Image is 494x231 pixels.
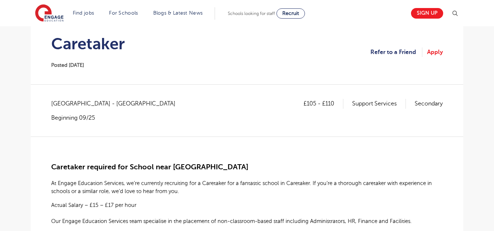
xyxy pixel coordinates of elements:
[282,11,299,16] span: Recruit
[51,35,125,53] h1: Caretaker
[109,10,138,16] a: For Schools
[51,99,183,108] span: [GEOGRAPHIC_DATA] - [GEOGRAPHIC_DATA]
[35,4,64,23] img: Engage Education
[51,202,136,208] span: Actual Salary – £15 – £17 per hour
[411,8,443,19] a: Sign up
[427,47,443,57] a: Apply
[51,163,248,171] span: Caretaker required for School near [GEOGRAPHIC_DATA]
[276,8,305,19] a: Recruit
[73,10,94,16] a: Find jobs
[303,99,343,108] p: £105 - £110
[51,218,412,224] span: Our Engage Education Services team specialise in the placement of non-classroom-based staff inclu...
[51,180,432,194] span: At Engage Education Services, we’re currently recruiting for a Caretaker for a fantastic school i...
[51,114,183,122] p: Beginning 09/25
[352,99,406,108] p: Support Services
[370,47,422,57] a: Refer to a Friend
[228,11,275,16] span: Schools looking for staff
[415,99,443,108] p: Secondary
[153,10,203,16] a: Blogs & Latest News
[51,62,84,68] span: Posted [DATE]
